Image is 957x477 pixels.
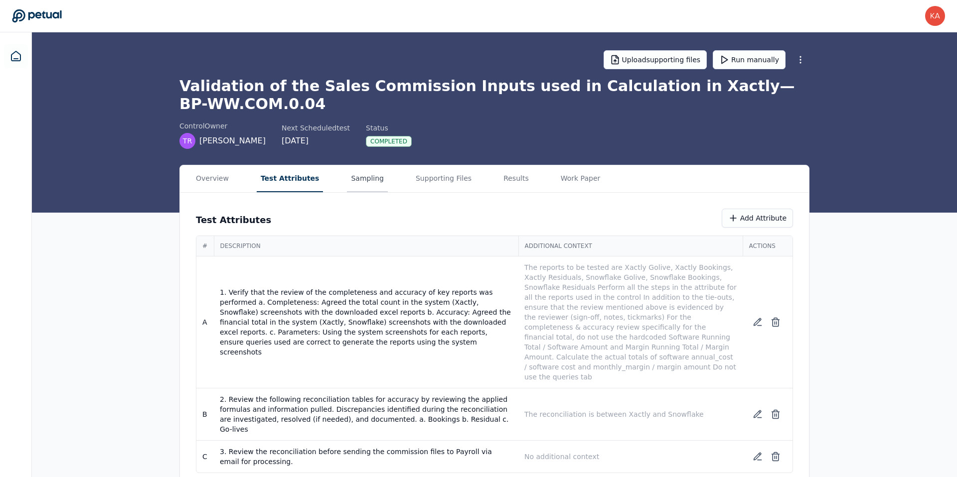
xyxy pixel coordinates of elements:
p: The reports to be tested are Xactly Golive, Xactly Bookings, Xactly Residuals, Snowflake Golive, ... [524,262,737,382]
p: The reconciliation is between Xactly and Snowflake [524,409,737,419]
span: Description [220,242,512,250]
img: karen.yeung@toasttab.com [925,6,945,26]
h3: Test Attributes [196,213,271,227]
td: B [196,388,214,441]
a: Dashboard [4,44,28,68]
a: Go to Dashboard [12,9,62,23]
span: Additional Context [525,242,737,250]
div: Next Scheduled test [282,123,350,133]
td: 2. Review the following reconciliation tables for accuracy by reviewing the applied formulas and ... [214,388,518,441]
button: Sampling [347,165,388,192]
button: Delete test attribute [767,405,785,423]
button: Run manually [713,50,786,69]
td: 1. Verify that the review of the completeness and accuracy of key reports was performed a. Comple... [214,256,518,388]
span: TR [183,136,192,146]
span: Actions [749,242,787,250]
div: control Owner [179,121,266,131]
div: [DATE] [282,135,350,147]
button: Delete test attribute [767,313,785,331]
button: Delete test attribute [767,448,785,466]
button: Add Attribute [722,209,793,228]
button: Overview [192,165,233,192]
span: # [202,242,208,250]
h1: Validation of the Sales Commission Inputs used in Calculation in Xactly — BP-WW.COM.0.04 [179,77,809,113]
div: Status [366,123,412,133]
td: A [196,256,214,388]
button: Results [499,165,533,192]
button: Uploadsupporting files [604,50,707,69]
td: 3. Review the reconciliation before sending the commission files to Payroll via email for process... [214,441,518,473]
div: Completed [366,136,412,147]
td: C [196,441,214,473]
button: Work Paper [557,165,605,192]
button: Edit test attribute [749,313,767,331]
button: Edit test attribute [749,405,767,423]
span: [PERSON_NAME] [199,135,266,147]
button: Test Attributes [257,165,323,192]
button: More Options [792,51,809,69]
p: No additional context [524,452,737,462]
button: Supporting Files [412,165,476,192]
button: Edit test attribute [749,448,767,466]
